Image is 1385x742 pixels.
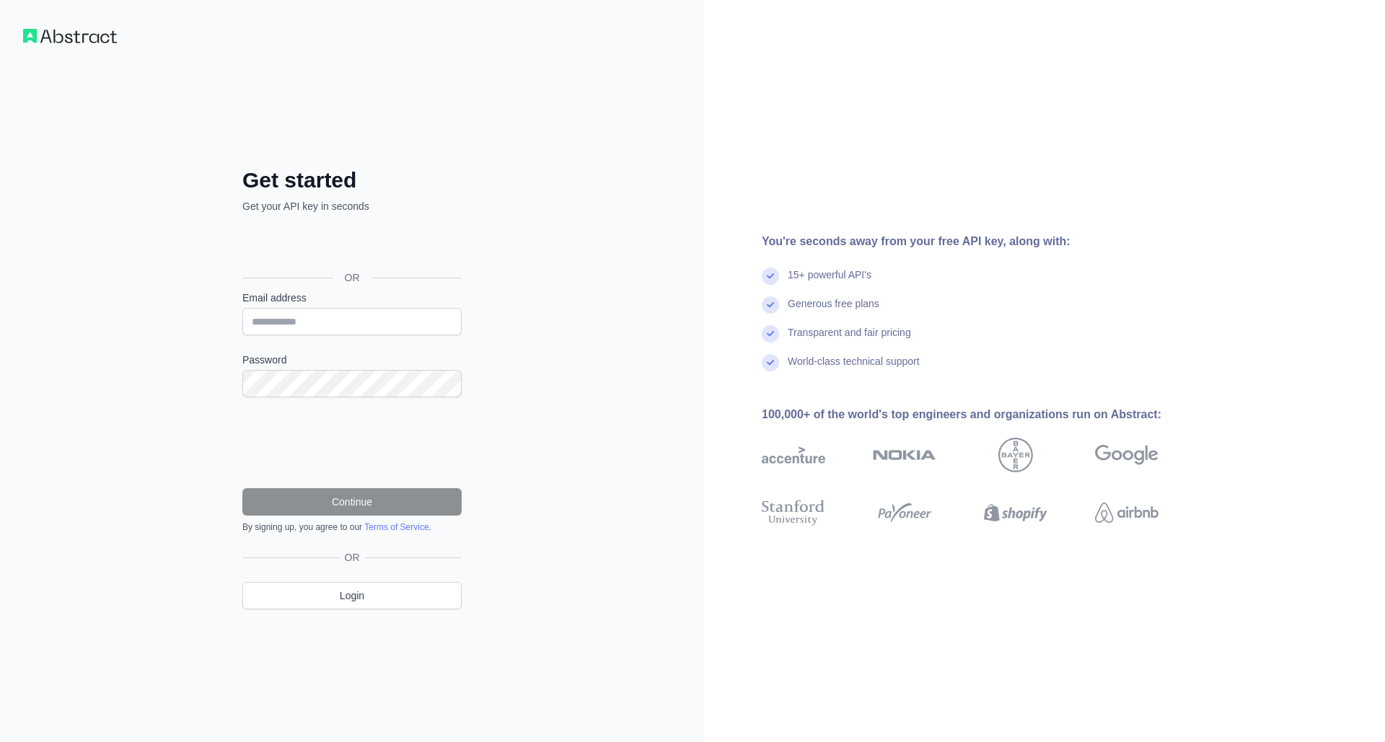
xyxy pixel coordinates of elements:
[235,229,466,261] iframe: Sign in with Google Button
[242,167,462,193] h2: Get started
[762,354,779,371] img: check mark
[242,291,462,305] label: Email address
[762,233,1205,250] div: You're seconds away from your free API key, along with:
[873,497,936,529] img: payoneer
[788,296,879,325] div: Generous free plans
[364,522,428,532] a: Terms of Service
[998,438,1033,472] img: bayer
[242,488,462,516] button: Continue
[762,497,825,529] img: stanford university
[788,354,920,383] div: World-class technical support
[788,325,911,354] div: Transparent and fair pricing
[242,199,462,213] p: Get your API key in seconds
[762,438,825,472] img: accenture
[242,582,462,609] a: Login
[242,353,462,367] label: Password
[788,268,871,296] div: 15+ powerful API's
[762,406,1205,423] div: 100,000+ of the world's top engineers and organizations run on Abstract:
[242,521,462,533] div: By signing up, you agree to our .
[1095,438,1158,472] img: google
[333,270,371,285] span: OR
[762,296,779,314] img: check mark
[339,550,366,565] span: OR
[1095,497,1158,529] img: airbnb
[23,29,117,43] img: Workflow
[762,325,779,343] img: check mark
[762,268,779,285] img: check mark
[873,438,936,472] img: nokia
[242,415,462,471] iframe: reCAPTCHA
[984,497,1047,529] img: shopify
